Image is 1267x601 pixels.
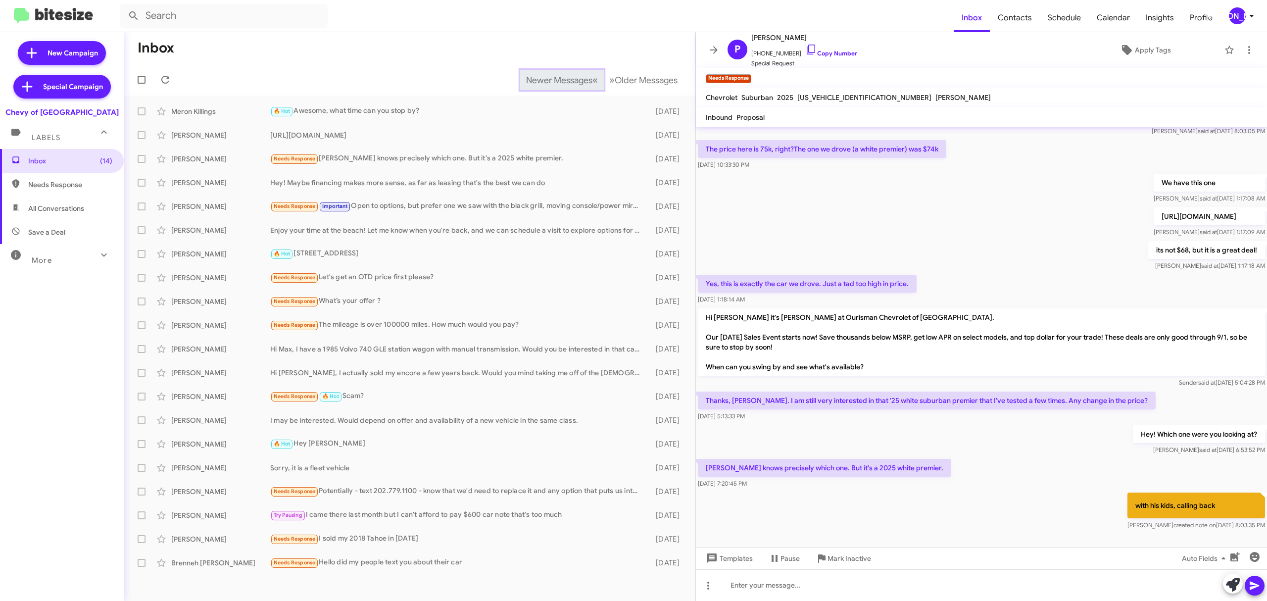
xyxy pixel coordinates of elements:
[698,480,747,487] span: [DATE] 7:20:45 PM
[645,463,687,473] div: [DATE]
[1089,3,1138,32] a: Calendar
[1154,207,1265,225] p: [URL][DOMAIN_NAME]
[1138,3,1182,32] a: Insights
[1200,228,1217,236] span: said at
[706,74,751,83] small: Needs Response
[780,550,800,567] span: Pause
[171,178,270,188] div: [PERSON_NAME]
[736,113,765,122] span: Proposal
[270,415,645,425] div: I may be interested. Would depend on offer and availability of a new vehicle in the same class.
[698,412,745,420] span: [DATE] 5:13:33 PM
[698,296,745,303] span: [DATE] 1:18:14 AM
[1071,41,1219,59] button: Apply Tags
[171,273,270,283] div: [PERSON_NAME]
[270,200,645,212] div: Open to options, but prefer one we saw with the black grill, moving console/power mirrors are a m...
[808,550,879,567] button: Mark Inactive
[777,93,793,102] span: 2025
[1173,521,1216,529] span: created note on
[954,3,990,32] a: Inbox
[28,180,112,190] span: Needs Response
[28,227,65,237] span: Save a Deal
[1200,195,1217,202] span: said at
[645,487,687,497] div: [DATE]
[270,509,645,521] div: I came there last month but I can't afford to pay $600 car note that's too much
[1198,379,1216,386] span: said at
[270,105,645,117] div: Awesome, what time can you stop by?
[32,133,60,142] span: Labels
[270,438,645,450] div: Hey [PERSON_NAME]
[1135,41,1171,59] span: Apply Tags
[805,50,857,57] a: Copy Number
[270,272,645,283] div: Let's get an OTD price first please?
[171,463,270,473] div: [PERSON_NAME]
[171,392,270,401] div: [PERSON_NAME]
[270,178,645,188] div: Hey! Maybe financing makes more sense, as far as leasing that's the best we can do
[603,70,683,90] button: Next
[274,322,316,328] span: Needs Response
[698,459,951,477] p: [PERSON_NAME] knows precisely which one. But it's a 2025 white premier.
[609,74,615,86] span: »
[645,201,687,211] div: [DATE]
[698,392,1156,409] p: Thanks, [PERSON_NAME]. I am still very interested in that '25 white suburban premier that I've te...
[274,512,302,518] span: Try Pausing
[274,108,291,114] span: 🔥 Hot
[645,439,687,449] div: [DATE]
[270,557,645,568] div: Hello did my people text you about their car
[171,297,270,306] div: [PERSON_NAME]
[171,415,270,425] div: [PERSON_NAME]
[645,225,687,235] div: [DATE]
[48,48,98,58] span: New Campaign
[990,3,1040,32] a: Contacts
[1127,493,1265,518] p: with his kids, calling back
[13,75,111,99] a: Special Campaign
[322,393,339,400] span: 🔥 Hot
[828,550,871,567] span: Mark Inactive
[270,391,645,402] div: Scam?
[270,153,645,164] div: [PERSON_NAME] knows precisely which one. But it's a 2025 white premier.
[274,298,316,304] span: Needs Response
[274,250,291,257] span: 🔥 Hot
[171,510,270,520] div: [PERSON_NAME]
[1201,262,1218,269] span: said at
[645,415,687,425] div: [DATE]
[706,93,737,102] span: Chevrolet
[1153,446,1265,453] span: [PERSON_NAME] [DATE] 6:53:52 PM
[1152,127,1265,135] span: [PERSON_NAME] [DATE] 8:03:05 PM
[698,275,917,293] p: Yes, this is exactly the car we drove. Just a tad too high in price.
[171,487,270,497] div: [PERSON_NAME]
[274,274,316,281] span: Needs Response
[171,249,270,259] div: [PERSON_NAME]
[18,41,106,65] a: New Campaign
[935,93,991,102] span: [PERSON_NAME]
[645,558,687,568] div: [DATE]
[645,344,687,354] div: [DATE]
[274,559,316,566] span: Needs Response
[1148,241,1265,259] p: its not $68, but it is a great deal!
[32,256,52,265] span: More
[171,106,270,116] div: Meron Killings
[171,154,270,164] div: [PERSON_NAME]
[645,297,687,306] div: [DATE]
[1127,521,1265,529] span: [PERSON_NAME] [DATE] 8:03:35 PM
[1182,3,1220,32] a: Profile
[1154,228,1265,236] span: [PERSON_NAME] [DATE] 1:17:09 AM
[171,225,270,235] div: [PERSON_NAME]
[171,344,270,354] div: [PERSON_NAME]
[1154,174,1265,192] p: We have this one
[761,550,808,567] button: Pause
[274,155,316,162] span: Needs Response
[592,74,598,86] span: «
[270,130,645,140] div: [URL][DOMAIN_NAME]
[751,58,857,68] span: Special Request
[645,130,687,140] div: [DATE]
[1220,7,1256,24] button: [PERSON_NAME]
[704,550,753,567] span: Templates
[698,140,946,158] p: The price here is 75k, right?The one we drove (a white premier) was $74k
[171,368,270,378] div: [PERSON_NAME]
[698,161,749,168] span: [DATE] 10:33:30 PM
[645,106,687,116] div: [DATE]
